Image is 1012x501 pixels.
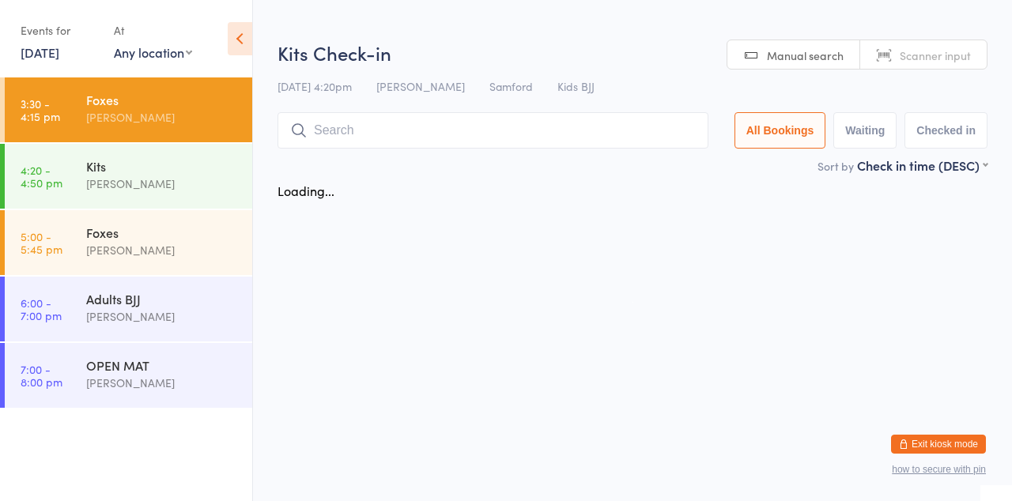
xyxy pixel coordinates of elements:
[891,435,986,454] button: Exit kiosk mode
[21,230,62,255] time: 5:00 - 5:45 pm
[904,112,987,149] button: Checked in
[734,112,826,149] button: All Bookings
[818,158,854,174] label: Sort by
[21,164,62,189] time: 4:20 - 4:50 pm
[21,43,59,61] a: [DATE]
[86,374,239,392] div: [PERSON_NAME]
[278,112,708,149] input: Search
[86,241,239,259] div: [PERSON_NAME]
[857,156,987,174] div: Check in time (DESC)
[21,363,62,388] time: 7:00 - 8:00 pm
[5,343,252,408] a: 7:00 -8:00 pmOPEN MAT[PERSON_NAME]
[114,17,192,43] div: At
[900,47,971,63] span: Scanner input
[5,210,252,275] a: 5:00 -5:45 pmFoxes[PERSON_NAME]
[86,290,239,307] div: Adults BJJ
[5,277,252,341] a: 6:00 -7:00 pmAdults BJJ[PERSON_NAME]
[278,182,334,199] div: Loading...
[21,17,98,43] div: Events for
[114,43,192,61] div: Any location
[86,175,239,193] div: [PERSON_NAME]
[86,91,239,108] div: Foxes
[557,78,595,94] span: Kids BJJ
[376,78,465,94] span: [PERSON_NAME]
[86,157,239,175] div: Kits
[21,296,62,322] time: 6:00 - 7:00 pm
[489,78,533,94] span: Samford
[767,47,844,63] span: Manual search
[278,78,352,94] span: [DATE] 4:20pm
[86,224,239,241] div: Foxes
[5,77,252,142] a: 3:30 -4:15 pmFoxes[PERSON_NAME]
[86,307,239,326] div: [PERSON_NAME]
[278,40,987,66] h2: Kits Check-in
[5,144,252,209] a: 4:20 -4:50 pmKits[PERSON_NAME]
[86,356,239,374] div: OPEN MAT
[21,97,60,122] time: 3:30 - 4:15 pm
[86,108,239,126] div: [PERSON_NAME]
[892,464,986,475] button: how to secure with pin
[833,112,897,149] button: Waiting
